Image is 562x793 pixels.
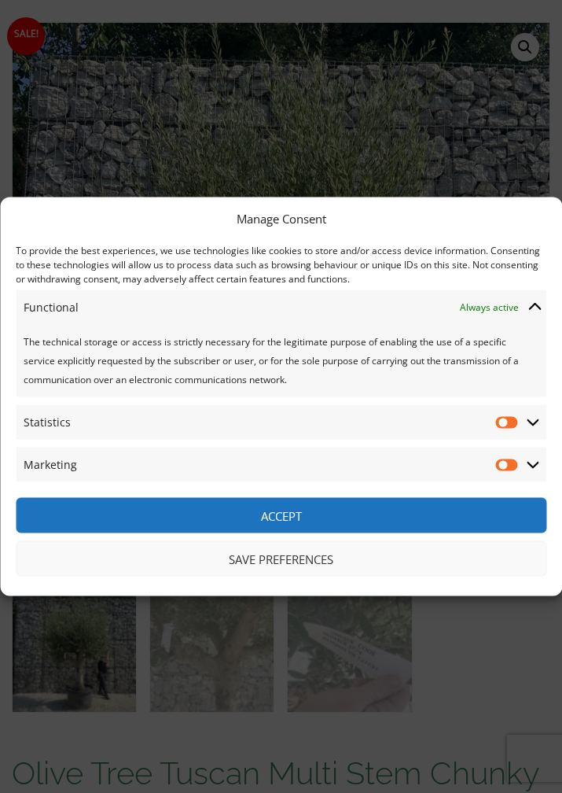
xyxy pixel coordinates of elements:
[16,405,546,440] summary: Statistics
[16,541,546,577] button: Save preferences
[16,290,546,325] summary: Functional Always active
[16,498,546,533] button: Accept
[24,456,77,474] span: Marketing
[24,335,519,386] span: The technical storage or access is strictly necessary for the legitimate purpose of enabling the ...
[16,448,546,482] summary: Marketing
[460,298,519,317] span: Always active
[16,244,546,286] div: To provide the best experiences, we use technologies like cookies to store and/or access device i...
[237,209,326,228] div: Manage Consent
[24,413,71,432] span: Statistics
[24,298,79,317] span: Functional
